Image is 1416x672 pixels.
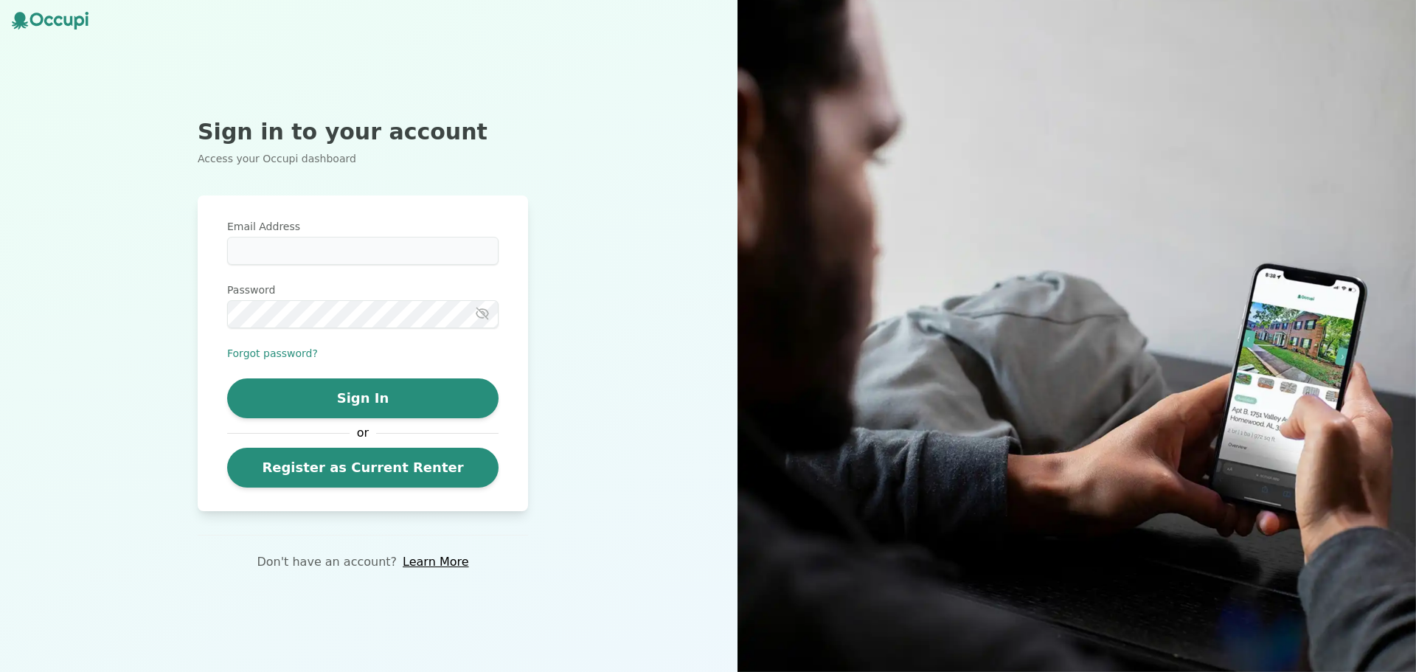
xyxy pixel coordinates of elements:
button: Sign In [227,378,499,418]
label: Email Address [227,219,499,234]
p: Access your Occupi dashboard [198,151,528,166]
a: Learn More [403,553,468,571]
span: or [350,424,376,442]
a: Register as Current Renter [227,448,499,488]
button: Forgot password? [227,346,318,361]
p: Don't have an account? [257,553,397,571]
h2: Sign in to your account [198,119,528,145]
label: Password [227,283,499,297]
